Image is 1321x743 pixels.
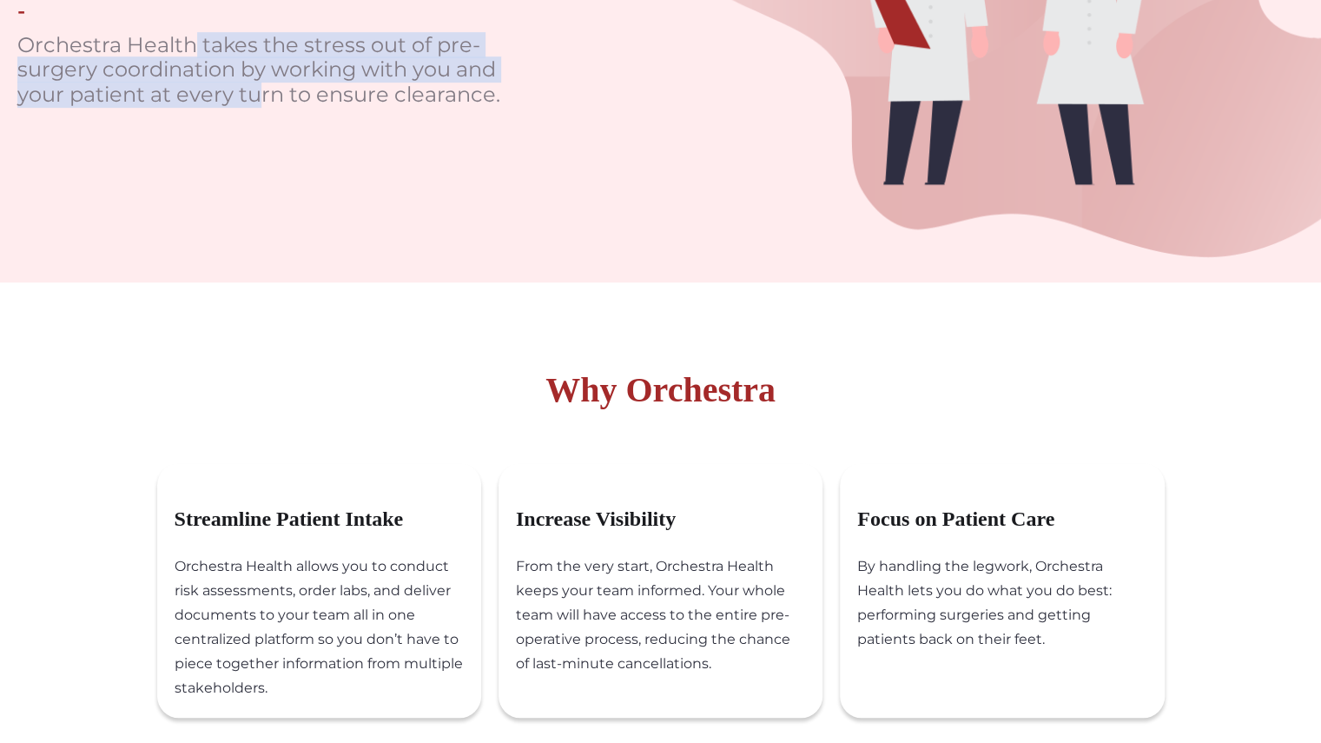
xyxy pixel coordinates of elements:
h3: Increase Visibility [516,507,822,532]
div: Orchestra Health allows you to conduct risk assessments, order labs, and deliver documents to you... [175,554,481,718]
div: From the very start, Orchestra Health keeps your team informed. Your whole team will have access ... [516,554,822,693]
p: Orchestra Health takes the stress out of pre-surgery coordination by working with you and your pa... [17,33,538,108]
h3: Focus on Patient Care [857,507,1164,532]
div: By handling the legwork, Orchestra Health lets you do what you do best: performing surgeries and ... [857,554,1164,669]
h3: Streamline Patient Intake [175,507,481,532]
